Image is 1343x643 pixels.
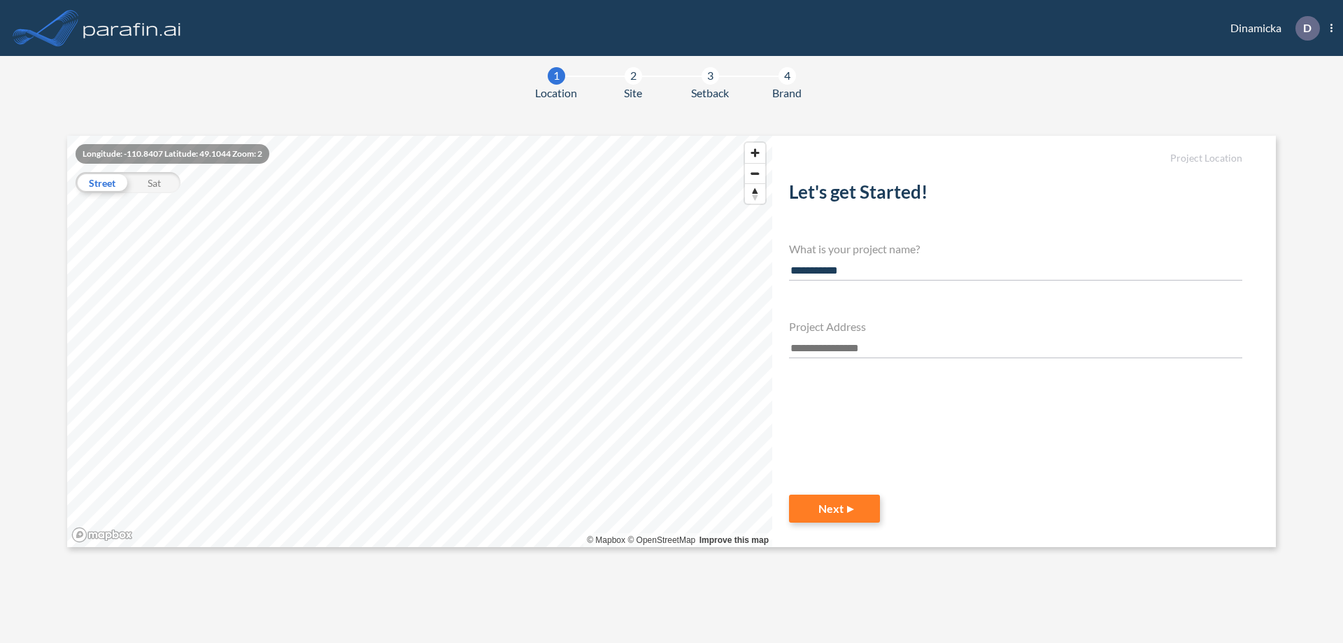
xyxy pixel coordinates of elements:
h4: What is your project name? [789,242,1242,255]
div: Longitude: -110.8407 Latitude: 49.1044 Zoom: 2 [76,144,269,164]
button: Zoom out [745,163,765,183]
span: Setback [691,85,729,101]
img: logo [80,14,184,42]
button: Next [789,495,880,523]
canvas: Map [67,136,772,547]
div: 2 [625,67,642,85]
span: Reset bearing to north [745,184,765,204]
a: Mapbox [587,535,625,545]
a: Mapbox homepage [71,527,133,543]
div: Dinamicka [1209,16,1333,41]
div: 4 [779,67,796,85]
span: Brand [772,85,802,101]
button: Reset bearing to north [745,183,765,204]
a: OpenStreetMap [627,535,695,545]
div: 3 [702,67,719,85]
div: 1 [548,67,565,85]
p: D [1303,22,1312,34]
div: Sat [128,172,180,193]
h5: Project Location [789,153,1242,164]
button: Zoom in [745,143,765,163]
span: Location [535,85,577,101]
span: Zoom out [745,164,765,183]
span: Site [624,85,642,101]
h4: Project Address [789,320,1242,333]
a: Improve this map [699,535,769,545]
div: Street [76,172,128,193]
h2: Let's get Started! [789,181,1242,209]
